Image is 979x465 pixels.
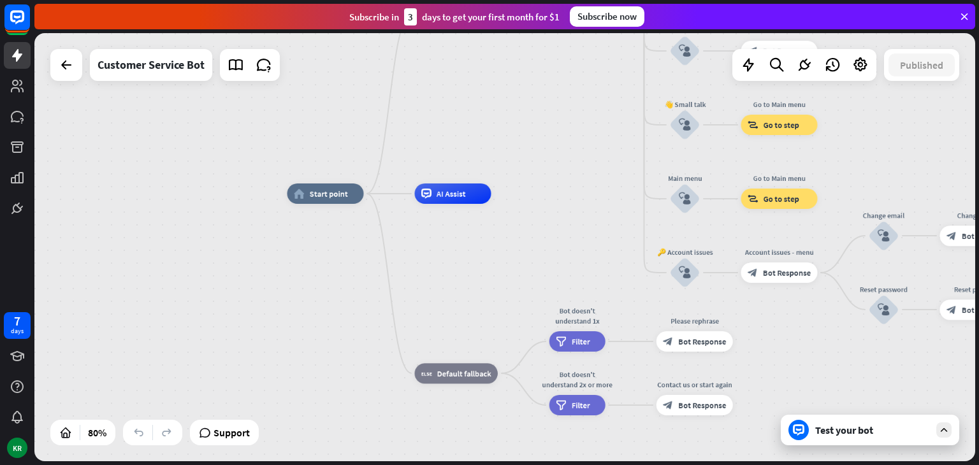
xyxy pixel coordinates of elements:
[748,120,758,130] i: block_goto
[572,336,590,347] span: Filter
[98,49,205,81] div: Customer Service Bot
[572,400,590,410] span: Filter
[733,173,825,183] div: Go to Main menu
[10,5,48,43] button: Open LiveChat chat widget
[764,120,799,130] span: Go to step
[542,306,613,326] div: Bot doesn't understand 1x
[421,368,432,378] i: block_fallback
[4,312,31,339] a: 7 days
[556,336,567,347] i: filter
[310,189,348,199] span: Start point
[888,54,955,76] button: Published
[214,422,250,443] span: Support
[437,368,491,378] span: Default fallback
[654,99,715,110] div: 👋 Small talk
[437,189,466,199] span: AI Assist
[7,438,27,458] div: KR
[654,25,715,36] div: Contact us
[853,284,914,294] div: Reset password
[294,189,305,199] i: home_2
[570,6,644,27] div: Subscribe now
[733,99,825,110] div: Go to Main menu
[815,424,930,436] div: Test your bot
[946,231,957,241] i: block_bot_response
[11,327,24,336] div: days
[763,46,811,56] span: Bot Response
[748,46,758,56] i: block_bot_response
[679,118,691,131] i: block_user_input
[663,400,673,410] i: block_bot_response
[663,336,673,347] i: block_bot_response
[733,247,825,257] div: Account issues - menu
[878,303,890,315] i: block_user_input
[556,400,567,410] i: filter
[649,316,741,326] div: Please rephrase
[679,45,691,57] i: block_user_input
[748,268,758,278] i: block_bot_response
[678,336,726,347] span: Bot Response
[679,266,691,278] i: block_user_input
[14,315,20,327] div: 7
[946,304,957,315] i: block_bot_response
[349,8,560,25] div: Subscribe in days to get your first month for $1
[748,194,758,204] i: block_goto
[679,192,691,204] i: block_user_input
[654,247,715,257] div: 🔑 Account issues
[404,8,417,25] div: 3
[763,268,811,278] span: Bot Response
[678,400,726,410] span: Bot Response
[84,422,110,443] div: 80%
[654,173,715,183] div: Main menu
[878,229,890,241] i: block_user_input
[853,210,914,220] div: Change email
[542,369,613,390] div: Bot doesn't understand 2x or more
[764,194,799,204] span: Go to step
[649,380,741,390] div: Contact us or start again
[733,25,825,36] div: Contact info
